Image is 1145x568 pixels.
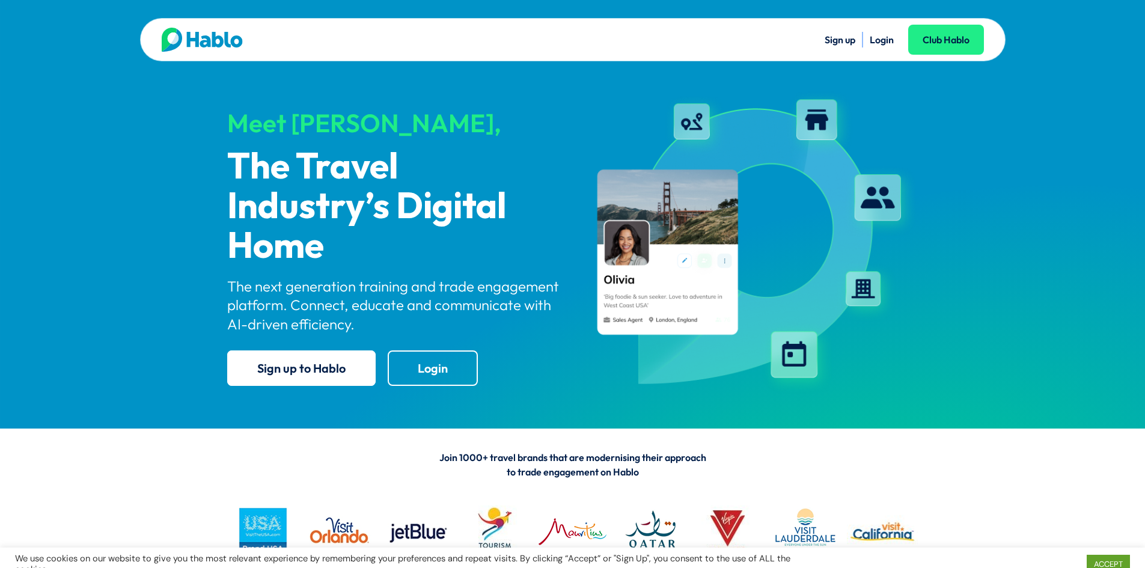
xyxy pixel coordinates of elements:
img: VO [304,496,376,567]
img: Tourism Australia [459,496,531,567]
a: Login [870,34,894,46]
span: Join 1000+ travel brands that are modernising their approach to trade engagement on Hablo [439,451,706,478]
img: hablo-profile-image [583,90,918,396]
img: jetblue [382,496,453,567]
img: VV logo [692,496,763,567]
a: Sign up [825,34,855,46]
img: Hablo logo main 2 [162,28,243,52]
a: Club Hablo [908,25,984,55]
img: QATAR [614,496,686,567]
img: vc logo [847,496,918,567]
p: The next generation training and trade engagement platform. Connect, educate and communicate with... [227,277,563,334]
a: Sign up to Hablo [227,350,376,386]
img: LAUDERDALE [769,496,841,567]
img: busa [227,496,299,567]
p: The Travel Industry’s Digital Home [227,148,563,267]
div: Meet [PERSON_NAME], [227,109,563,137]
a: Login [388,350,478,386]
img: MTPA [537,496,608,567]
